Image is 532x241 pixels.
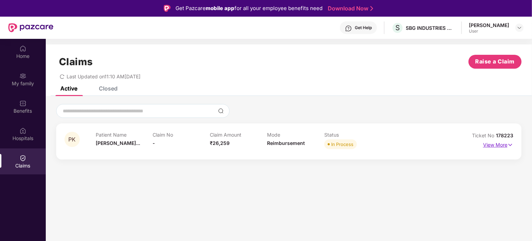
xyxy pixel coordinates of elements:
img: svg+xml;base64,PHN2ZyBpZD0iSGVscC0zMngzMiIgeG1sbnM9Imh0dHA6Ly93d3cudzMub3JnLzIwMDAvc3ZnIiB3aWR0aD... [345,25,352,32]
span: Ticket No [472,132,496,138]
span: redo [60,74,65,79]
a: Download Now [328,5,371,12]
img: svg+xml;base64,PHN2ZyB3aWR0aD0iMjAiIGhlaWdodD0iMjAiIHZpZXdCb3g9IjAgMCAyMCAyMCIgZmlsbD0ibm9uZSIgeG... [19,72,26,79]
div: SBG INDUSTRIES PRIVATE LIMITED [406,25,454,31]
img: svg+xml;base64,PHN2ZyBpZD0iQ2xhaW0iIHhtbG5zPSJodHRwOi8vd3d3LnczLm9yZy8yMDAwL3N2ZyIgd2lkdGg9IjIwIi... [19,155,26,162]
div: Get Help [355,25,372,31]
span: [PERSON_NAME]... [96,140,140,146]
p: Mode [267,132,324,138]
h1: Claims [59,56,93,68]
img: svg+xml;base64,PHN2ZyBpZD0iQmVuZWZpdHMiIHhtbG5zPSJodHRwOi8vd3d3LnczLm9yZy8yMDAwL3N2ZyIgd2lkdGg9Ij... [19,100,26,107]
img: svg+xml;base64,PHN2ZyBpZD0iU2VhcmNoLTMyeDMyIiB4bWxucz0iaHR0cDovL3d3dy53My5vcmcvMjAwMC9zdmciIHdpZH... [218,108,224,114]
img: svg+xml;base64,PHN2ZyBpZD0iSG9zcGl0YWxzIiB4bWxucz0iaHR0cDovL3d3dy53My5vcmcvMjAwMC9zdmciIHdpZHRoPS... [19,127,26,134]
p: Status [324,132,381,138]
div: User [469,28,509,34]
span: Reimbursement [267,140,305,146]
img: Stroke [370,5,373,12]
p: Claim Amount [210,132,267,138]
img: svg+xml;base64,PHN2ZyB4bWxucz0iaHR0cDovL3d3dy53My5vcmcvMjAwMC9zdmciIHdpZHRoPSIxNyIgaGVpZ2h0PSIxNy... [507,141,513,149]
span: S [395,24,400,32]
span: 178223 [496,132,513,138]
span: - [153,140,155,146]
div: Closed [99,85,118,92]
strong: mobile app [206,5,234,11]
span: PK [69,137,76,143]
p: Patient Name [96,132,153,138]
img: New Pazcare Logo [8,23,53,32]
div: [PERSON_NAME] [469,22,509,28]
span: Raise a Claim [475,57,515,66]
img: svg+xml;base64,PHN2ZyBpZD0iRHJvcGRvd24tMzJ4MzIiIHhtbG5zPSJodHRwOi8vd3d3LnczLm9yZy8yMDAwL3N2ZyIgd2... [517,25,522,31]
div: Get Pazcare for all your employee benefits need [175,4,323,12]
span: ₹26,259 [210,140,230,146]
div: Active [60,85,77,92]
div: In Process [331,141,353,148]
p: Claim No [153,132,210,138]
button: Raise a Claim [469,55,522,69]
img: svg+xml;base64,PHN2ZyBpZD0iSG9tZSIgeG1sbnM9Imh0dHA6Ly93d3cudzMub3JnLzIwMDAvc3ZnIiB3aWR0aD0iMjAiIG... [19,45,26,52]
img: Logo [164,5,171,12]
p: View More [483,139,513,149]
span: Last Updated on 11:10 AM[DATE] [67,74,140,79]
